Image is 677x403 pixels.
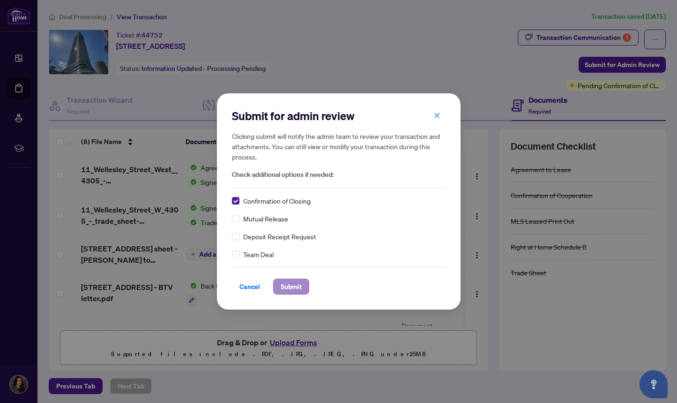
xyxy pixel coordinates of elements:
[232,279,268,295] button: Cancel
[640,370,668,398] button: Open asap
[239,279,260,294] span: Cancel
[243,231,316,242] span: Deposit Receipt Request
[281,279,302,294] span: Submit
[243,196,311,206] span: Confirmation of Closing
[273,279,309,295] button: Submit
[243,213,288,224] span: Mutual Release
[232,108,446,123] h2: Submit for admin review
[232,131,446,162] h5: Clicking submit will notify the admin team to review your transaction and attachments. You can st...
[243,249,274,259] span: Team Deal
[434,112,440,119] span: close
[232,169,446,180] span: Check additional options if needed:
